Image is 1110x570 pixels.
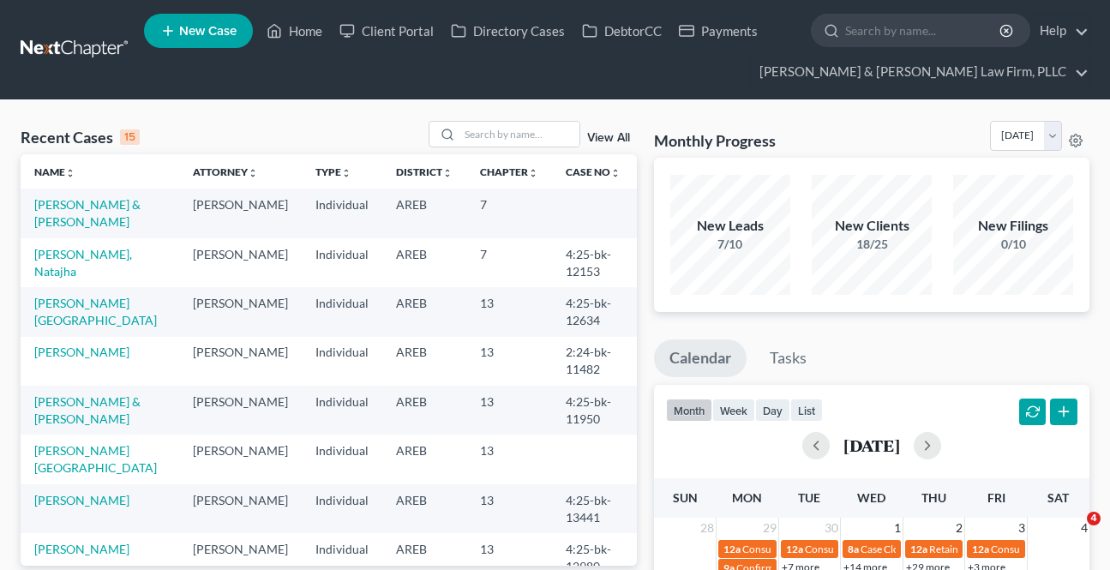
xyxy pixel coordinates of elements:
span: 28 [699,518,716,538]
td: [PERSON_NAME] [179,337,302,386]
span: 29 [761,518,778,538]
td: 4:25-bk-12153 [552,238,637,287]
td: [PERSON_NAME] [179,386,302,435]
td: AREB [382,189,466,237]
a: Help [1031,15,1089,46]
td: [PERSON_NAME] [179,189,302,237]
a: [PERSON_NAME] [34,345,129,359]
div: 18/25 [812,236,932,253]
a: [PERSON_NAME] & [PERSON_NAME] [34,394,141,426]
button: month [666,399,712,422]
a: Attorneyunfold_more [193,165,258,178]
button: week [712,399,755,422]
td: 4:25-bk-11950 [552,386,637,435]
div: 7/10 [670,236,790,253]
span: Case Closed Date for [PERSON_NAME] [861,543,1035,555]
span: 4 [1087,512,1101,525]
a: Typeunfold_more [315,165,351,178]
td: Individual [302,484,382,533]
td: AREB [382,435,466,483]
a: Nameunfold_more [34,165,75,178]
span: 12a [910,543,927,555]
a: [PERSON_NAME][GEOGRAPHIC_DATA] [34,443,157,475]
span: 3 [1017,518,1027,538]
span: Sat [1047,490,1069,505]
td: AREB [382,337,466,386]
td: Individual [302,287,382,336]
td: Individual [302,435,382,483]
div: 0/10 [953,236,1073,253]
i: unfold_more [528,168,538,178]
span: Fri [987,490,1005,505]
a: Calendar [654,339,747,377]
span: Consult Date for Love, [PERSON_NAME] [742,543,924,555]
a: [PERSON_NAME], Natajha [34,247,132,279]
td: 13 [466,337,552,386]
a: DebtorCC [573,15,670,46]
i: unfold_more [65,168,75,178]
span: 2 [954,518,964,538]
a: View All [587,132,630,144]
td: AREB [382,287,466,336]
td: Individual [302,337,382,386]
i: unfold_more [442,168,453,178]
td: Individual [302,189,382,237]
td: AREB [382,238,466,287]
a: Directory Cases [442,15,573,46]
td: 7 [466,189,552,237]
td: [PERSON_NAME] [179,238,302,287]
td: 4:25-bk-13441 [552,484,637,533]
a: [PERSON_NAME] & [PERSON_NAME] Law Firm, PLLC [751,57,1089,87]
a: Tasks [754,339,822,377]
td: 13 [466,386,552,435]
input: Search by name... [459,122,579,147]
a: Home [258,15,331,46]
span: 12a [723,543,741,555]
h2: [DATE] [843,436,900,454]
td: Individual [302,238,382,287]
span: 12a [786,543,803,555]
td: [PERSON_NAME] [179,484,302,533]
span: Thu [921,490,946,505]
div: 15 [120,129,140,145]
button: day [755,399,790,422]
td: AREB [382,386,466,435]
td: 13 [466,435,552,483]
td: AREB [382,484,466,533]
span: 12a [972,543,989,555]
span: Mon [732,490,762,505]
td: [PERSON_NAME] [179,435,302,483]
a: [PERSON_NAME][GEOGRAPHIC_DATA] [34,296,157,327]
td: 13 [466,287,552,336]
a: [PERSON_NAME] [34,542,129,556]
div: New Filings [953,216,1073,236]
td: [PERSON_NAME] [179,287,302,336]
div: Recent Cases [21,127,140,147]
span: 1 [892,518,903,538]
div: New Clients [812,216,932,236]
a: [PERSON_NAME] [34,493,129,507]
span: 8a [848,543,859,555]
td: 13 [466,484,552,533]
td: 4:25-bk-12634 [552,287,637,336]
span: Wed [857,490,885,505]
button: list [790,399,823,422]
td: 2:24-bk-11482 [552,337,637,386]
span: Sun [673,490,698,505]
a: Case Nounfold_more [566,165,621,178]
span: Tue [798,490,820,505]
a: Client Portal [331,15,442,46]
td: Individual [302,386,382,435]
h3: Monthly Progress [654,130,776,151]
a: [PERSON_NAME] & [PERSON_NAME] [34,197,141,229]
a: Districtunfold_more [396,165,453,178]
input: Search by name... [845,15,1002,46]
iframe: Intercom live chat [1052,512,1093,553]
i: unfold_more [248,168,258,178]
a: Chapterunfold_more [480,165,538,178]
i: unfold_more [610,168,621,178]
i: unfold_more [341,168,351,178]
span: 30 [823,518,840,538]
a: Payments [670,15,766,46]
span: Consult Date for [PERSON_NAME] [805,543,961,555]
